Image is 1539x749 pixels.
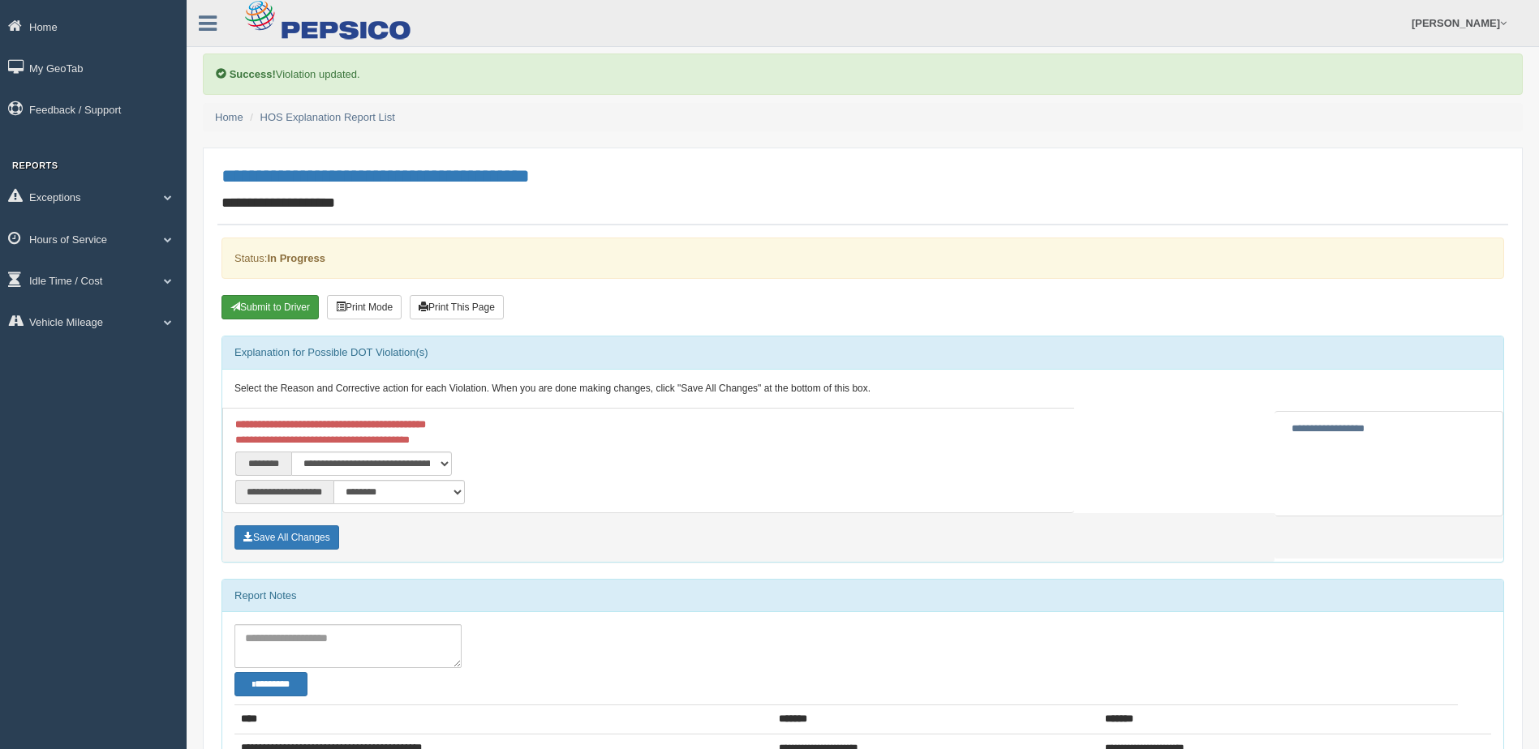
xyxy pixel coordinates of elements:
div: Report Notes [222,580,1503,612]
a: HOS Explanation Report List [260,111,395,123]
button: Print Mode [327,295,402,319]
div: Violation updated. [203,53,1523,95]
button: Change Filter Options [234,672,307,696]
button: Print This Page [410,295,504,319]
div: Select the Reason and Corrective action for each Violation. When you are done making changes, cli... [222,370,1503,409]
div: Explanation for Possible DOT Violation(s) [222,336,1503,369]
button: Submit To Driver [221,295,319,319]
a: Home [215,111,243,123]
button: Save [234,525,339,550]
b: Success! [230,68,276,80]
div: Status: [221,238,1504,279]
strong: In Progress [267,252,325,264]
